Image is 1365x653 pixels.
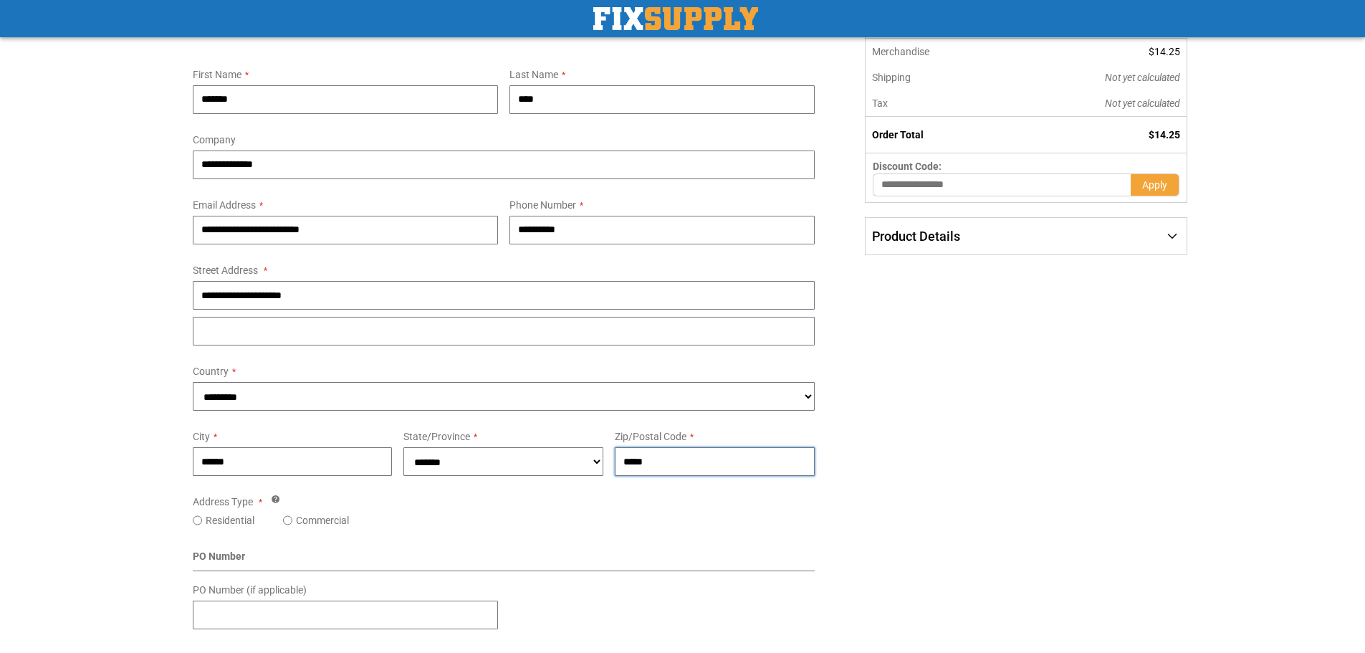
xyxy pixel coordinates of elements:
[872,72,911,83] span: Shipping
[866,39,1008,65] th: Merchandise
[866,90,1008,117] th: Tax
[615,431,686,442] span: Zip/Postal Code
[1149,129,1180,140] span: $14.25
[1105,97,1180,109] span: Not yet calculated
[296,513,349,528] label: Commercial
[193,366,229,377] span: Country
[193,69,241,80] span: First Name
[872,229,960,244] span: Product Details
[206,513,254,528] label: Residential
[1142,179,1167,191] span: Apply
[593,7,758,30] img: Fix Industrial Supply
[593,7,758,30] a: store logo
[193,264,258,276] span: Street Address
[509,69,558,80] span: Last Name
[193,549,815,571] div: PO Number
[873,161,942,172] span: Discount Code:
[193,134,236,146] span: Company
[193,584,307,596] span: PO Number (if applicable)
[1105,72,1180,83] span: Not yet calculated
[872,129,924,140] strong: Order Total
[1149,46,1180,57] span: $14.25
[509,199,576,211] span: Phone Number
[193,199,256,211] span: Email Address
[1131,173,1179,196] button: Apply
[193,431,210,442] span: City
[403,431,470,442] span: State/Province
[193,496,253,507] span: Address Type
